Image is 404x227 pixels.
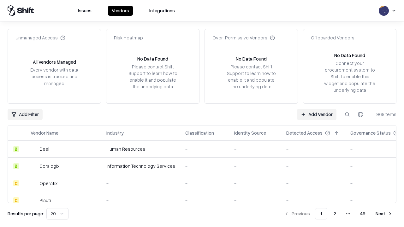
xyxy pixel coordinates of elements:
[234,180,276,187] div: -
[39,163,59,169] div: Coralogix
[137,55,168,62] div: No Data Found
[225,63,277,90] div: Please contact Shift Support to learn how to enable it and populate the underlying data
[31,163,37,169] img: Coralogix
[371,111,396,118] div: 968 items
[106,180,175,187] div: -
[15,34,65,41] div: Unmanaged Access
[372,208,396,219] button: Next
[236,55,267,62] div: No Data Found
[39,197,51,204] div: Plauti
[350,130,391,136] div: Governance Status
[28,67,80,86] div: Every vendor with data access is tracked and managed
[127,63,179,90] div: Please contact Shift Support to learn how to enable it and populate the underlying data
[13,163,19,169] div: B
[234,130,266,136] div: Identity Source
[31,197,37,203] img: Plauti
[234,146,276,152] div: -
[39,146,49,152] div: Deel
[286,130,323,136] div: Detected Access
[355,208,371,219] button: 49
[8,210,44,217] p: Results per page:
[74,6,95,16] button: Issues
[185,180,224,187] div: -
[106,163,175,169] div: Information Technology Services
[106,197,175,204] div: -
[234,197,276,204] div: -
[13,146,19,152] div: B
[280,208,396,219] nav: pagination
[31,130,58,136] div: Vendor Name
[334,52,365,59] div: No Data Found
[146,6,179,16] button: Integrations
[185,130,214,136] div: Classification
[8,109,43,120] button: Add Filter
[286,163,340,169] div: -
[13,197,19,203] div: C
[311,34,354,41] div: Offboarded Vendors
[106,146,175,152] div: Human Resources
[324,60,376,93] div: Connect your procurement system to Shift to enable this widget and populate the underlying data
[212,34,275,41] div: Over-Permissive Vendors
[297,109,336,120] a: Add Vendor
[185,146,224,152] div: -
[315,208,327,219] button: 1
[13,180,19,186] div: C
[108,6,133,16] button: Vendors
[31,146,37,152] img: Deel
[286,180,340,187] div: -
[185,197,224,204] div: -
[329,208,341,219] button: 2
[114,34,143,41] div: Risk Heatmap
[286,197,340,204] div: -
[286,146,340,152] div: -
[234,163,276,169] div: -
[39,180,57,187] div: Operatix
[31,180,37,186] img: Operatix
[33,59,76,65] div: All Vendors Managed
[106,130,124,136] div: Industry
[185,163,224,169] div: -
